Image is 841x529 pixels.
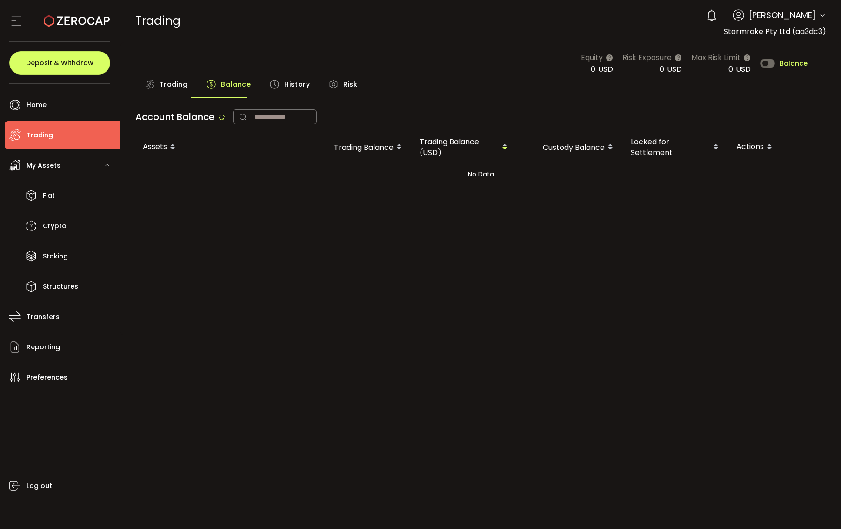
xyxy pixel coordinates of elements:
[660,64,664,75] span: 0
[622,52,672,63] span: Risk Exposure
[27,340,60,354] span: Reporting
[43,250,68,263] span: Staking
[780,60,808,67] span: Balance
[623,136,729,158] div: Locked for Settlement
[27,159,60,172] span: My Assets
[27,371,67,384] span: Preferences
[307,139,412,155] div: Trading Balance
[667,64,682,75] span: USD
[135,110,214,123] span: Account Balance
[591,64,595,75] span: 0
[724,26,826,37] span: Stormrake Pty Ltd (aa3dc3)
[27,98,47,112] span: Home
[43,189,55,203] span: Fiat
[9,51,110,75] button: Deposit & Withdraw
[598,64,613,75] span: USD
[343,75,357,94] span: Risk
[749,9,816,21] span: [PERSON_NAME]
[736,64,751,75] span: USD
[581,52,603,63] span: Equity
[26,60,93,66] span: Deposit & Withdraw
[412,136,518,158] div: Trading Balance (USD)
[221,75,251,94] span: Balance
[27,310,60,324] span: Transfers
[284,75,310,94] span: History
[43,219,67,233] span: Crypto
[135,139,307,155] div: Assets
[729,139,827,155] div: Actions
[518,139,623,155] div: Custody Balance
[135,13,180,29] span: Trading
[691,52,741,63] span: Max Risk Limit
[160,75,188,94] span: Trading
[27,129,53,142] span: Trading
[27,479,52,493] span: Log out
[43,280,78,293] span: Structures
[135,160,827,188] div: No Data
[728,64,733,75] span: 0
